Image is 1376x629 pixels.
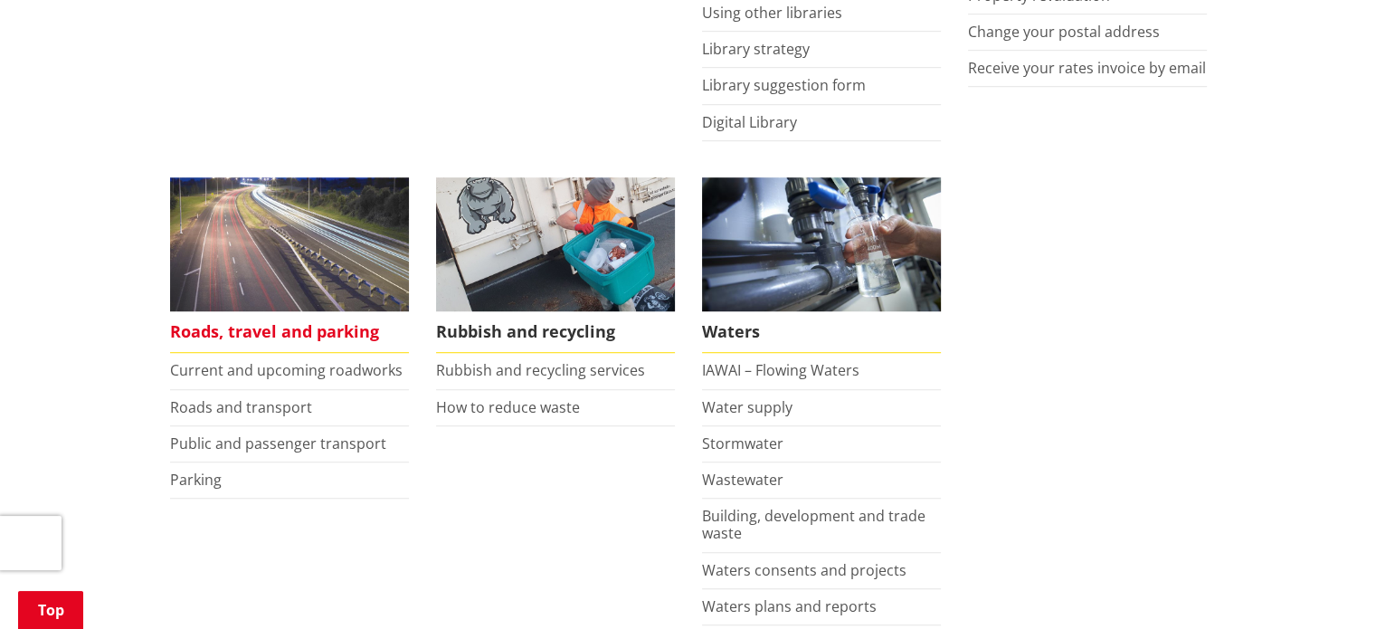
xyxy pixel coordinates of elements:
[702,397,792,417] a: Water supply
[702,434,783,453] a: Stormwater
[170,177,409,312] img: Roads, travel and parking
[702,506,925,543] a: Building, development and trade waste
[170,397,312,417] a: Roads and transport
[436,397,580,417] a: How to reduce waste
[702,560,906,580] a: Waters consents and projects
[968,58,1206,78] a: Receive your rates invoice by email
[702,470,783,490] a: Wastewater
[702,177,941,312] img: Water treatment
[968,22,1160,42] a: Change your postal address
[170,360,403,380] a: Current and upcoming roadworks
[170,470,222,490] a: Parking
[702,112,797,132] a: Digital Library
[170,434,386,453] a: Public and passenger transport
[702,3,842,23] a: Using other libraries
[702,311,941,353] span: Waters
[1293,553,1358,618] iframe: Messenger Launcher
[436,360,645,380] a: Rubbish and recycling services
[702,177,941,354] a: Waters
[170,311,409,353] span: Roads, travel and parking
[436,177,675,312] img: Rubbish and recycling
[436,311,675,353] span: Rubbish and recycling
[170,177,409,354] a: Roads, travel and parking Roads, travel and parking
[702,596,877,616] a: Waters plans and reports
[18,591,83,629] a: Top
[436,177,675,354] a: Rubbish and recycling
[702,75,866,95] a: Library suggestion form
[702,360,859,380] a: IAWAI – Flowing Waters
[702,39,810,59] a: Library strategy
